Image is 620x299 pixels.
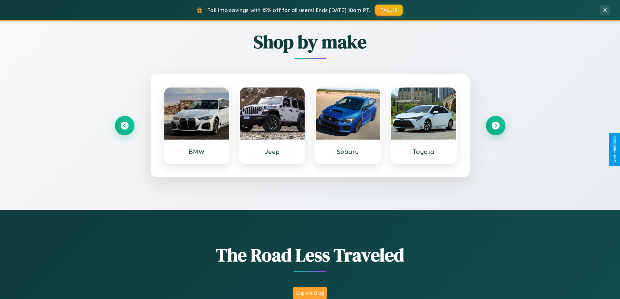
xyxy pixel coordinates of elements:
[246,148,298,156] h3: Jeep
[171,148,223,156] h3: BMW
[322,148,374,156] h3: Subaru
[115,29,505,54] h2: Shop by make
[115,242,505,267] h1: The Road Less Traveled
[207,7,370,13] span: Fall into savings with 15% off for all users! Ends [DATE] 10am PT.
[612,136,617,163] div: Give Feedback
[293,287,327,299] button: Explore Blog
[398,148,449,156] h3: Toyota
[375,5,403,16] button: FALL15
